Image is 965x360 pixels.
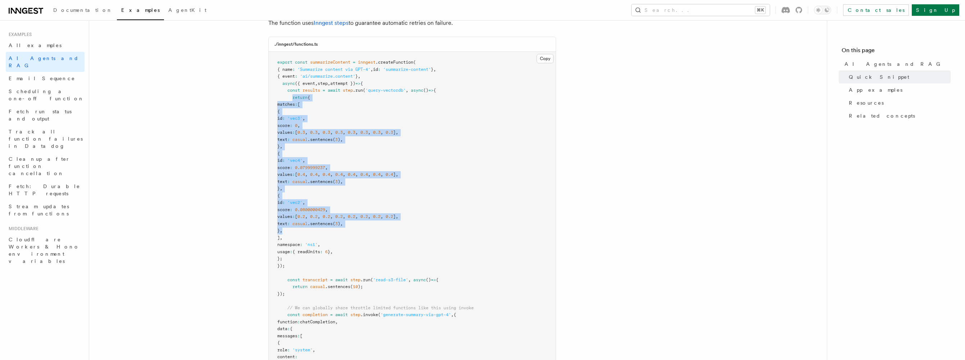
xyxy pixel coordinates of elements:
span: [ [300,333,302,338]
a: Resources [846,96,951,109]
span: 0.4 [310,172,318,177]
span: , [330,130,333,135]
span: Documentation [53,7,113,13]
span: .sentences [308,221,333,226]
span: await [328,88,340,93]
span: messages [277,333,297,338]
span: , [325,207,328,212]
a: Scheduling a one-off function [6,85,85,105]
span: score [277,123,290,128]
span: , [340,221,343,226]
span: , [408,277,411,282]
span: 0.2 [373,214,381,219]
span: async [282,81,295,86]
span: , [318,130,320,135]
span: 0.2 [386,214,393,219]
span: , [340,137,343,142]
span: , [318,214,320,219]
span: 0.3 [360,130,368,135]
span: await [335,312,348,317]
span: step [350,312,360,317]
span: 0.3 [310,130,318,135]
span: , [381,130,383,135]
span: App examples [849,86,902,94]
span: Examples [121,7,160,13]
span: .sentences [308,137,333,142]
span: ] [393,214,396,219]
span: const [287,88,300,93]
span: , [335,319,338,324]
span: , [328,81,330,86]
span: .run [353,88,363,93]
span: async [411,88,423,93]
span: 'vec3' [287,116,302,121]
span: return [292,95,308,100]
span: ( [333,221,335,226]
span: = [330,277,333,282]
span: { [277,340,280,345]
a: All examples [6,39,85,52]
span: 'summarize-content' [383,67,431,72]
span: = [323,88,325,93]
span: { [277,151,280,156]
span: casual [310,284,325,289]
span: 'read-s3-file' [373,277,408,282]
span: , [381,214,383,219]
span: Stream updates from functions [9,204,69,217]
span: namespace [277,242,300,247]
span: ) [338,179,340,184]
span: , [305,130,308,135]
span: { [433,88,436,93]
span: 0.4 [335,172,343,177]
a: Email Sequence [6,72,85,85]
span: function [277,319,297,324]
span: id [277,200,282,205]
span: , [451,312,454,317]
span: 0.2 [335,214,343,219]
span: ); [358,284,363,289]
span: : [290,249,292,254]
span: , [302,158,305,163]
span: : [287,347,290,352]
h3: ./inngest/functions.ts [274,41,318,47]
span: casual [292,221,308,226]
span: summarizeContent [310,60,350,65]
span: { [436,277,438,282]
span: Related concepts [849,112,915,119]
span: .invoke [360,312,378,317]
span: , [381,172,383,177]
span: 'query-vectordb' [365,88,406,93]
a: Sign Up [912,4,959,16]
a: Fetch run status and output [6,105,85,125]
span: , [368,130,370,135]
span: ( [370,277,373,282]
p: The function uses to guarantee automatic retries on failure. [268,18,556,28]
span: 0.4 [360,172,368,177]
span: 0.4 [323,172,330,177]
span: 3 [335,179,338,184]
span: 0.4 [297,172,305,177]
span: values [277,214,292,219]
span: 'Summarize content via GPT-4' [297,67,370,72]
span: ( [378,312,381,317]
span: AgentKit [168,7,206,13]
span: 0.2 [348,214,355,219]
a: Contact sales [843,4,909,16]
span: , [297,123,300,128]
span: 10 [353,284,358,289]
span: 'ns1' [305,242,318,247]
span: : [292,130,295,135]
span: return [292,284,308,289]
span: 0.2 [297,214,305,219]
span: Middleware [6,226,38,232]
span: text [277,221,287,226]
span: Scheduling a one-off function [9,88,84,101]
span: : [295,102,297,107]
span: 0.4 [348,172,355,177]
span: } [277,144,280,149]
span: await [335,277,348,282]
span: : [292,214,295,219]
span: 0.3 [323,130,330,135]
span: , [396,130,398,135]
span: 'system' [292,347,313,352]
